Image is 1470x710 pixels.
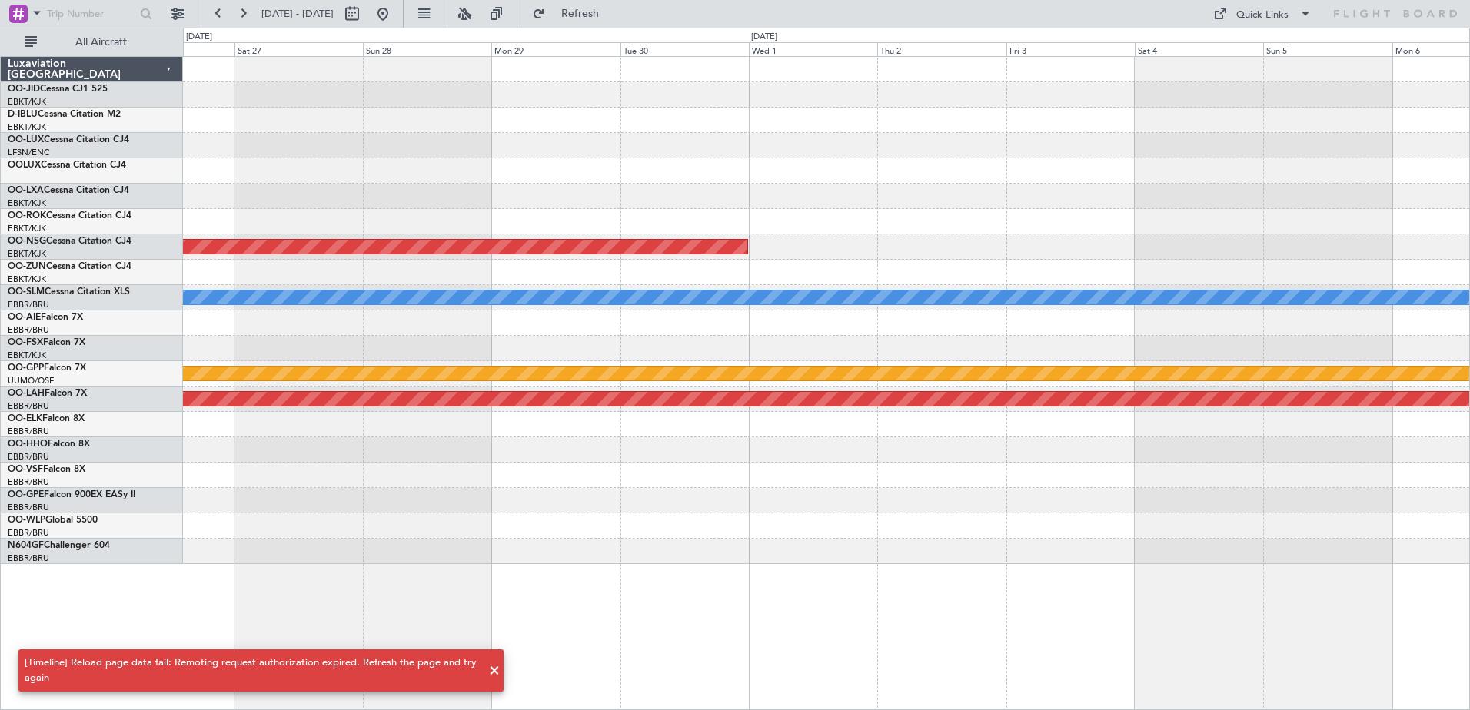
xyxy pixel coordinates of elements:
a: OO-JIDCessna CJ1 525 [8,85,108,94]
span: All Aircraft [40,37,162,48]
span: OO-GPP [8,363,44,373]
div: Wed 1 [749,42,877,56]
a: OO-HHOFalcon 8X [8,440,90,449]
div: Quick Links [1236,8,1289,23]
div: Tue 30 [620,42,749,56]
a: OO-ROKCessna Citation CJ4 [8,211,131,221]
a: OO-AIEFalcon 7X [8,313,83,322]
button: Refresh [525,2,617,26]
span: N604GF [8,541,44,550]
a: EBKT/KJK [8,197,46,209]
span: OO-LUX [8,135,44,144]
a: OO-LUXCessna Citation CJ4 [8,135,129,144]
a: OO-GPPFalcon 7X [8,363,86,373]
a: EBKT/KJK [8,121,46,133]
a: EBKT/KJK [8,223,46,234]
span: OO-VSF [8,465,43,474]
div: [DATE] [751,31,777,44]
a: OO-LXACessna Citation CJ4 [8,186,129,195]
a: EBBR/BRU [8,527,49,539]
a: OO-VSFFalcon 8X [8,465,85,474]
span: OO-JID [8,85,40,94]
a: LFSN/ENC [8,147,50,158]
a: EBKT/KJK [8,96,46,108]
a: N604GFChallenger 604 [8,541,110,550]
button: Quick Links [1206,2,1319,26]
a: EBBR/BRU [8,324,49,336]
div: [DATE] [186,31,212,44]
span: [DATE] - [DATE] [261,7,334,21]
span: OO-ZUN [8,262,46,271]
a: OO-LAHFalcon 7X [8,389,87,398]
span: OO-NSG [8,237,46,246]
div: [Timeline] Reload page data fail: Remoting request authorization expired. Refresh the page and tr... [25,655,481,685]
span: OO-FSX [8,338,43,347]
span: OO-HHO [8,440,48,449]
div: Thu 2 [877,42,1006,56]
span: OO-SLM [8,287,45,297]
div: Mon 29 [491,42,620,56]
span: OO-GPE [8,490,44,499]
a: EBKT/KJK [8,248,46,260]
a: OOLUXCessna Citation CJ4 [8,161,126,170]
a: EBBR/BRU [8,299,49,310]
a: UUMO/OSF [8,375,54,387]
span: OO-LXA [8,186,44,195]
a: EBBR/BRU [8,426,49,437]
a: EBBR/BRU [8,400,49,412]
span: OOLUX [8,161,41,170]
a: OO-FSXFalcon 7X [8,338,85,347]
div: Sun 28 [363,42,491,56]
a: EBKT/KJK [8,274,46,285]
a: OO-ELKFalcon 8X [8,414,85,423]
span: Refresh [548,8,613,19]
a: OO-WLPGlobal 5500 [8,516,98,525]
a: EBBR/BRU [8,552,49,564]
button: All Aircraft [17,30,167,55]
a: OO-GPEFalcon 900EX EASy II [8,490,135,499]
a: OO-NSGCessna Citation CJ4 [8,237,131,246]
a: EBBR/BRU [8,476,49,488]
span: OO-WLP [8,516,45,525]
div: Sat 27 [234,42,363,56]
a: D-IBLUCessna Citation M2 [8,110,121,119]
a: EBBR/BRU [8,502,49,513]
span: OO-ELK [8,414,42,423]
span: OO-LAH [8,389,45,398]
a: OO-ZUNCessna Citation CJ4 [8,262,131,271]
a: EBBR/BRU [8,451,49,463]
a: OO-SLMCessna Citation XLS [8,287,130,297]
a: EBKT/KJK [8,350,46,361]
input: Trip Number [47,2,135,25]
div: Fri 3 [1006,42,1135,56]
span: D-IBLU [8,110,38,119]
div: Sun 5 [1263,42,1392,56]
span: OO-ROK [8,211,46,221]
span: OO-AIE [8,313,41,322]
div: Sat 4 [1135,42,1263,56]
